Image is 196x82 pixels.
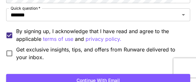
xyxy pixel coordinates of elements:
[179,10,188,19] button: Open
[86,35,121,43] p: privacy policy.
[11,5,40,11] label: Quick question
[16,46,185,61] span: Get exclusive insights, tips, and offers from Runware delivered to your inbox.
[86,35,121,43] button: By signing up, I acknowledge that I have read and agree to the applicable terms of use and
[43,35,73,43] button: By signing up, I acknowledge that I have read and agree to the applicable and privacy policy.
[43,35,73,43] p: terms of use
[16,27,185,43] p: By signing up, I acknowledge that I have read and agree to the applicable and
